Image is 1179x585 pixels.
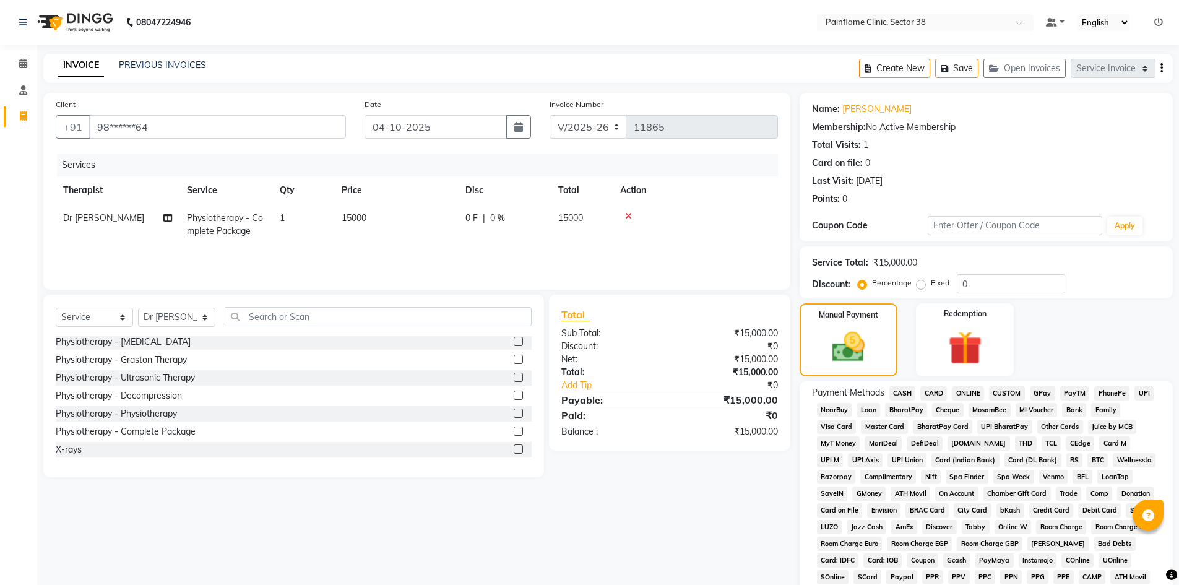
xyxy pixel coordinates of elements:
[56,336,191,349] div: Physiotherapy - [MEDICAL_DATA]
[977,420,1032,434] span: UPI BharatPay
[812,139,861,152] div: Total Visits:
[905,503,949,518] span: BRAC Card
[922,520,957,534] span: Discover
[886,570,917,584] span: Paypal
[889,386,916,401] span: CASH
[670,353,787,366] div: ₹15,000.00
[957,537,1022,551] span: Room Charge GBP
[920,386,947,401] span: CARD
[935,487,978,501] span: On Account
[1094,386,1129,401] span: PhonePe
[852,487,886,501] span: GMoney
[1056,487,1082,501] span: Trade
[56,425,196,438] div: Physiotherapy - Complete Package
[465,212,478,225] span: 0 F
[56,115,90,139] button: +91
[550,99,603,110] label: Invoice Number
[891,520,917,534] span: AmEx
[1039,470,1068,484] span: Venmo
[817,403,852,417] span: NearBuy
[1066,453,1083,467] span: RS
[842,103,912,116] a: [PERSON_NAME]
[822,328,875,366] img: _cash.svg
[887,537,952,551] span: Room Charge EGP
[812,121,866,134] div: Membership:
[56,353,187,366] div: Physiotherapy - Graston Therapy
[975,553,1014,568] span: PayMaya
[1110,570,1150,584] span: ATH Movil
[842,193,847,206] div: 0
[1053,570,1074,584] span: PPE
[817,520,842,534] span: LUZO
[1088,420,1137,434] span: Juice by MCB
[812,256,868,269] div: Service Total:
[1016,403,1058,417] span: MI Voucher
[561,308,590,321] span: Total
[670,392,787,407] div: ₹15,000.00
[1015,436,1037,451] span: THD
[119,59,206,71] a: PREVIOUS INVOICES
[1091,520,1157,534] span: Room Charge USD
[817,487,848,501] span: SaveIN
[996,503,1024,518] span: bKash
[1066,436,1094,451] span: CEdge
[1079,570,1106,584] span: CAMP
[817,537,883,551] span: Room Charge Euro
[1004,453,1061,467] span: Card (DL Bank)
[1073,470,1092,484] span: BFL
[1036,520,1086,534] span: Room Charge
[670,327,787,340] div: ₹15,000.00
[490,212,505,225] span: 0 %
[552,379,689,392] a: Add Tip
[1094,537,1136,551] span: Bad Debts
[552,353,670,366] div: Net:
[983,59,1066,78] button: Open Invoices
[1078,503,1121,518] span: Debit Card
[859,59,930,78] button: Create New
[1027,570,1048,584] span: PPG
[943,553,970,568] span: Gcash
[935,59,978,78] button: Save
[993,470,1034,484] span: Spa Week
[1117,487,1154,501] span: Donation
[867,503,900,518] span: Envision
[1042,436,1061,451] span: TCL
[885,403,927,417] span: BharatPay
[57,154,787,176] div: Services
[812,103,840,116] div: Name:
[865,157,870,170] div: 0
[458,176,551,204] th: Disc
[1099,553,1131,568] span: UOnline
[931,277,949,288] label: Fixed
[887,453,926,467] span: UPI Union
[552,327,670,340] div: Sub Total:
[58,54,104,77] a: INVOICE
[56,371,195,384] div: Physiotherapy - Ultrasonic Therapy
[56,99,76,110] label: Client
[552,408,670,423] div: Paid:
[863,553,902,568] span: Card: IOB
[552,366,670,379] div: Total:
[1126,503,1157,518] span: Shoutlo
[931,453,1000,467] span: Card (Indian Bank)
[861,420,908,434] span: Master Card
[983,487,1051,501] span: Chamber Gift Card
[89,115,346,139] input: Search by Name/Mobile/Email/Code
[689,379,787,392] div: ₹0
[613,176,778,204] th: Action
[995,520,1032,534] span: Online W
[847,520,886,534] span: Jazz Cash
[136,5,191,40] b: 08047224946
[334,176,458,204] th: Price
[865,436,902,451] span: MariDeal
[948,570,970,584] span: PPV
[913,420,972,434] span: BharatPay Card
[863,139,868,152] div: 1
[873,256,917,269] div: ₹15,000.00
[1000,570,1022,584] span: PPN
[989,386,1025,401] span: CUSTOM
[819,310,878,321] label: Manual Payment
[853,570,881,584] span: SCard
[1037,420,1083,434] span: Other Cards
[1027,537,1089,551] span: [PERSON_NAME]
